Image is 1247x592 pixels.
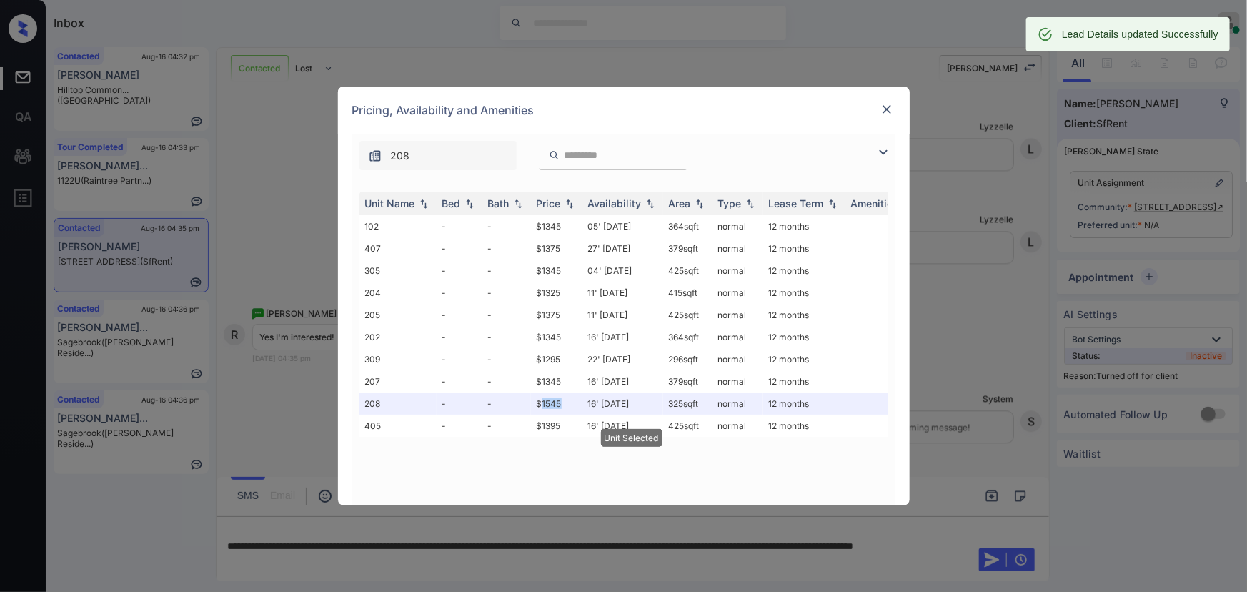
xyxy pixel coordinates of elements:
[763,237,845,260] td: 12 months
[482,304,531,326] td: -
[663,304,712,326] td: 425 sqft
[368,149,382,163] img: icon-zuma
[482,260,531,282] td: -
[763,260,845,282] td: 12 months
[663,393,712,415] td: 325 sqft
[437,393,482,415] td: -
[531,415,582,437] td: $1395
[531,237,582,260] td: $1375
[712,304,763,326] td: normal
[851,197,899,209] div: Amenities
[359,260,437,282] td: 305
[763,348,845,370] td: 12 months
[482,215,531,237] td: -
[712,393,763,415] td: normal
[582,304,663,326] td: 11' [DATE]
[531,326,582,348] td: $1345
[359,326,437,348] td: 202
[482,370,531,393] td: -
[338,87,910,134] div: Pricing, Availability and Amenities
[437,348,482,370] td: -
[582,237,663,260] td: 27' [DATE]
[482,282,531,304] td: -
[643,199,657,209] img: sorting
[359,415,437,437] td: 405
[482,326,531,348] td: -
[437,304,482,326] td: -
[663,215,712,237] td: 364 sqft
[582,326,663,348] td: 16' [DATE]
[531,282,582,304] td: $1325
[462,199,477,209] img: sorting
[359,215,437,237] td: 102
[712,282,763,304] td: normal
[391,148,410,164] span: 208
[582,282,663,304] td: 11' [DATE]
[763,370,845,393] td: 12 months
[663,348,712,370] td: 296 sqft
[437,282,482,304] td: -
[763,415,845,437] td: 12 months
[531,260,582,282] td: $1345
[359,237,437,260] td: 407
[763,282,845,304] td: 12 months
[712,237,763,260] td: normal
[825,199,840,209] img: sorting
[663,237,712,260] td: 379 sqft
[437,260,482,282] td: -
[359,282,437,304] td: 204
[712,370,763,393] td: normal
[437,215,482,237] td: -
[712,260,763,282] td: normal
[537,197,561,209] div: Price
[582,348,663,370] td: 22' [DATE]
[531,304,582,326] td: $1375
[1062,21,1218,47] div: Lead Details updated Successfully
[531,215,582,237] td: $1345
[712,215,763,237] td: normal
[663,415,712,437] td: 425 sqft
[763,215,845,237] td: 12 months
[582,215,663,237] td: 05' [DATE]
[743,199,757,209] img: sorting
[669,197,691,209] div: Area
[549,149,560,162] img: icon-zuma
[763,393,845,415] td: 12 months
[359,304,437,326] td: 205
[482,237,531,260] td: -
[663,370,712,393] td: 379 sqft
[531,370,582,393] td: $1345
[763,326,845,348] td: 12 months
[718,197,742,209] div: Type
[511,199,525,209] img: sorting
[875,144,892,161] img: icon-zuma
[482,393,531,415] td: -
[769,197,824,209] div: Lease Term
[712,326,763,348] td: normal
[582,370,663,393] td: 16' [DATE]
[437,326,482,348] td: -
[582,260,663,282] td: 04' [DATE]
[763,304,845,326] td: 12 months
[663,326,712,348] td: 364 sqft
[880,102,894,117] img: close
[582,393,663,415] td: 16' [DATE]
[692,199,707,209] img: sorting
[437,370,482,393] td: -
[562,199,577,209] img: sorting
[417,199,431,209] img: sorting
[359,393,437,415] td: 208
[359,348,437,370] td: 309
[488,197,510,209] div: Bath
[365,197,415,209] div: Unit Name
[663,282,712,304] td: 415 sqft
[712,348,763,370] td: normal
[482,415,531,437] td: -
[663,260,712,282] td: 425 sqft
[437,415,482,437] td: -
[482,348,531,370] td: -
[359,370,437,393] td: 207
[437,237,482,260] td: -
[442,197,461,209] div: Bed
[712,415,763,437] td: normal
